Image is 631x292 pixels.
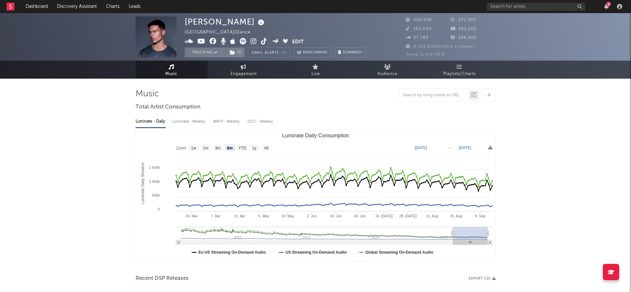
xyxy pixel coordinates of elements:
[343,51,362,54] span: Summary
[443,70,476,78] span: Playlists/Charts
[185,16,266,27] div: [PERSON_NAME]
[136,103,200,111] span: Total Artist Consumption
[136,116,166,127] div: Luminate - Daily
[604,4,609,9] button: 8
[191,146,196,150] text: 1w
[281,214,294,218] text: 19. May
[352,61,424,79] a: Audience
[203,146,208,150] text: 1m
[280,61,352,79] a: Live
[451,36,477,40] span: 246,000
[365,250,433,255] text: Global Streaming On-Demand Audio
[354,214,366,218] text: 30. Jun
[378,70,398,78] span: Audience
[185,214,198,218] text: 24. Mar
[606,2,611,7] div: 8
[136,61,208,79] a: Music
[248,116,274,127] div: OCC - Weekly
[252,146,256,150] text: 1y
[248,48,290,57] button: Email AlertsOn
[415,146,427,150] text: [DATE]
[213,116,241,127] div: BMAT - Weekly
[406,52,445,57] span: Jump Score: 46.8
[258,214,269,218] text: 5. May
[375,214,393,218] text: 14. [DATE]
[149,165,160,169] text: 1 500k
[487,3,585,11] input: Search for artists
[294,48,331,57] a: Benchmark
[231,70,257,78] span: Engagement
[311,70,320,78] span: Live
[215,146,220,150] text: 3m
[176,146,186,150] text: Zoom
[399,93,469,98] input: Search by song name or URL
[426,214,438,218] text: 11. Aug
[152,193,160,197] text: 500k
[335,48,366,57] button: Summary
[136,130,495,261] svg: Luminate Daily Consumption
[282,133,349,138] text: Luminate Daily Consumption
[330,214,342,218] text: 16. Jun
[198,250,266,255] text: Ex-US Streaming On-Demand Audio
[211,214,220,218] text: 7. Apr
[149,180,160,184] text: 1 000k
[234,214,245,218] text: 21. Apr
[303,49,328,57] span: Benchmark
[227,146,232,150] text: 6m
[140,163,145,204] text: Luminate Daily Streams
[292,38,304,46] button: Edit
[264,146,268,150] text: All
[451,27,477,31] span: 482,000
[165,70,177,78] span: Music
[185,29,266,36] div: [GEOGRAPHIC_DATA] | Dance
[406,45,475,49] span: 9,534,818 Monthly Listeners
[226,48,245,57] button: (1)
[406,18,432,22] span: 466,939
[172,116,207,127] div: Luminate - Weekly
[450,214,462,218] text: 25. Aug
[448,146,452,150] text: →
[238,146,246,150] text: YTD
[451,18,476,22] span: 472,390
[459,146,471,150] text: [DATE]
[406,36,429,40] span: 97,789
[226,48,245,57] span: ( 1 )
[185,48,226,57] button: Tracking
[475,214,485,218] text: 8. Sep
[208,61,280,79] a: Engagement
[469,277,496,281] button: Export CSV
[136,275,189,282] span: Recent DSP Releases
[285,250,346,255] text: US Streaming On-Demand Audio
[307,214,317,218] text: 2. Jun
[281,51,287,55] em: On
[399,214,417,218] text: 28. [DATE]
[406,27,432,31] span: 262,000
[424,61,496,79] a: Playlists/Charts
[158,207,159,211] text: 0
